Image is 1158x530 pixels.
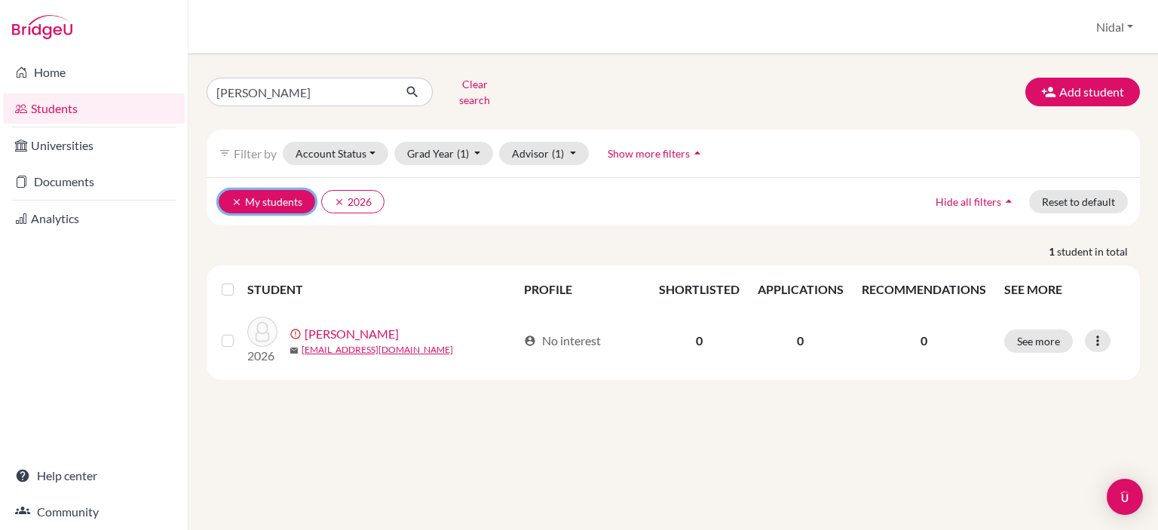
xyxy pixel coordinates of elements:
button: See more [1004,329,1073,353]
th: APPLICATIONS [749,271,853,308]
button: Account Status [283,142,388,165]
a: Community [3,497,185,527]
button: Nidal [1089,13,1140,41]
div: Open Intercom Messenger [1107,479,1143,515]
i: filter_list [219,147,231,159]
p: 2026 [247,347,277,365]
span: mail [289,346,299,355]
div: No interest [524,332,601,350]
a: Help center [3,461,185,491]
a: Students [3,93,185,124]
button: Hide all filtersarrow_drop_up [923,190,1029,213]
button: clearMy students [219,190,315,213]
button: Clear search [433,72,516,112]
span: Show more filters [608,147,690,160]
i: clear [231,197,242,207]
td: 0 [749,308,853,374]
button: Reset to default [1029,190,1128,213]
span: (1) [552,147,564,160]
th: STUDENT [247,271,515,308]
button: Show more filtersarrow_drop_up [595,142,718,165]
a: Analytics [3,204,185,234]
button: clear2026 [321,190,384,213]
i: clear [334,197,345,207]
a: Home [3,57,185,87]
a: [PERSON_NAME] [305,325,399,343]
span: Hide all filters [936,195,1001,208]
button: Advisor(1) [499,142,589,165]
span: account_circle [524,335,536,347]
img: Salameh, Tala [247,317,277,347]
a: [EMAIL_ADDRESS][DOMAIN_NAME] [302,343,453,357]
input: Find student by name... [207,78,394,106]
span: student in total [1057,244,1140,259]
span: error_outline [289,328,305,340]
i: arrow_drop_up [1001,194,1016,209]
a: Documents [3,167,185,197]
span: Filter by [234,146,277,161]
button: Add student [1025,78,1140,106]
strong: 1 [1049,244,1057,259]
th: SHORTLISTED [650,271,749,308]
img: Bridge-U [12,15,72,39]
th: SEE MORE [995,271,1134,308]
td: 0 [650,308,749,374]
span: (1) [457,147,469,160]
th: RECOMMENDATIONS [853,271,995,308]
p: 0 [862,332,986,350]
button: Grad Year(1) [394,142,494,165]
a: Universities [3,130,185,161]
th: PROFILE [515,271,649,308]
i: arrow_drop_up [690,146,705,161]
